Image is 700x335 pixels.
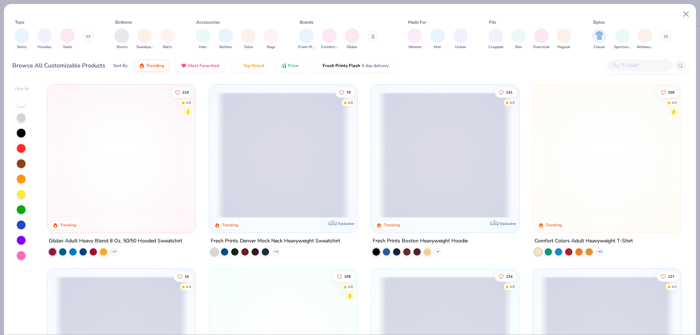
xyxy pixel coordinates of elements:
button: filter button [592,28,607,50]
img: Sportswear Image [618,31,626,40]
span: Athleisure [637,44,653,50]
span: Unisex [455,44,466,50]
img: Regular Image [560,31,568,40]
img: Shorts Image [118,31,126,40]
button: Most Favorited [175,59,225,72]
div: Fresh Prints Boston Heavyweight Hoodie [373,237,468,246]
span: + 10 [273,250,279,254]
span: Price [288,63,299,69]
span: 16 [185,274,189,278]
img: trending.gif [139,63,145,69]
span: Exclusive [500,221,516,226]
div: filter for Regular [557,28,571,50]
button: filter button [345,28,359,50]
div: Comfort Colors Adult Heavyweight T-Shirt [534,237,633,246]
button: filter button [408,28,422,50]
button: filter button [136,28,153,50]
span: Shorts [116,44,128,50]
div: filter for Cropped [489,28,503,50]
div: Sort By [113,62,128,69]
div: Tops [15,19,24,26]
div: filter for Comfort Colors [321,28,338,50]
span: Regular [557,44,571,50]
button: filter button [557,28,571,50]
img: flash.gif [315,63,321,69]
button: filter button [321,28,338,50]
img: Hoodies Image [40,31,48,40]
span: Cropped [489,44,503,50]
img: Cropped Image [491,31,500,40]
div: filter for Bottles [218,28,233,50]
div: Styles [593,19,605,26]
img: Bottles Image [222,31,230,40]
div: filter for Athleisure [637,28,653,50]
button: filter button [37,28,52,50]
div: 4.8 [186,100,191,105]
button: Like [657,271,678,281]
button: filter button [298,28,315,50]
button: Like [172,87,193,97]
div: filter for Shorts [114,28,129,50]
div: 4.8 [510,284,515,289]
span: Trending [146,63,164,69]
span: Men [434,44,441,50]
div: filter for Classic [592,28,607,50]
button: filter button [489,28,503,50]
div: filter for Sweatpants [136,28,153,50]
img: Classic Image [595,31,604,40]
span: + 9 [436,250,439,254]
button: filter button [114,28,129,50]
div: filter for Shirts [15,28,29,50]
button: Like [495,87,516,97]
span: Bags [267,44,275,50]
div: filter for Fresh Prints [298,28,315,50]
img: TopRated.gif [236,63,242,69]
span: 108 [344,274,351,278]
span: Women [408,44,421,50]
span: Skirts [163,44,172,50]
div: Fits [489,19,496,26]
img: Bags Image [267,31,275,40]
span: Top Rated [243,63,264,69]
button: Like [495,271,516,281]
div: 4.8 [348,100,353,105]
div: Brands [300,19,314,26]
div: Bottoms [115,19,132,26]
img: Fresh Prints Image [301,30,312,41]
img: Totes Image [244,31,252,40]
div: Gildan Adult Heavy Blend 8 Oz. 50/50 Hooded Sweatshirt [49,237,182,246]
button: Fresh Prints Flash5 day delivery [310,59,394,72]
span: Oversized [533,44,549,50]
div: filter for Gildan [345,28,359,50]
button: filter button [160,28,175,50]
div: filter for Hats [195,28,210,50]
button: filter button [511,28,526,50]
button: Top Rated [230,59,269,72]
span: Slim [515,44,522,50]
img: Skirts Image [163,31,172,40]
div: filter for Slim [511,28,526,50]
img: Sweatpants Image [141,31,149,40]
img: 029b8af0-80e6-406f-9fdc-fdf898547912 [540,92,674,218]
span: Bottles [219,44,232,50]
span: 78 [346,90,351,94]
img: Hats Image [199,31,207,40]
span: 5 day delivery [362,62,389,70]
img: Comfort Colors Image [324,30,335,41]
img: Oversized Image [537,31,545,40]
img: Slim Image [514,31,522,40]
div: Browse All Customizable Products [12,61,105,70]
span: Sweatpants [136,44,153,50]
span: Sportswear [614,44,631,50]
button: Like [335,87,354,97]
span: Most Favorited [188,63,219,69]
div: filter for Skirts [160,28,175,50]
button: Price [275,59,304,72]
span: 234 [506,274,513,278]
span: Exclusive [338,221,354,226]
img: Unisex Image [456,31,464,40]
div: filter for Bags [264,28,279,50]
button: filter button [637,28,653,50]
div: filter for Sportswear [614,28,631,50]
div: filter for Women [408,28,422,50]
